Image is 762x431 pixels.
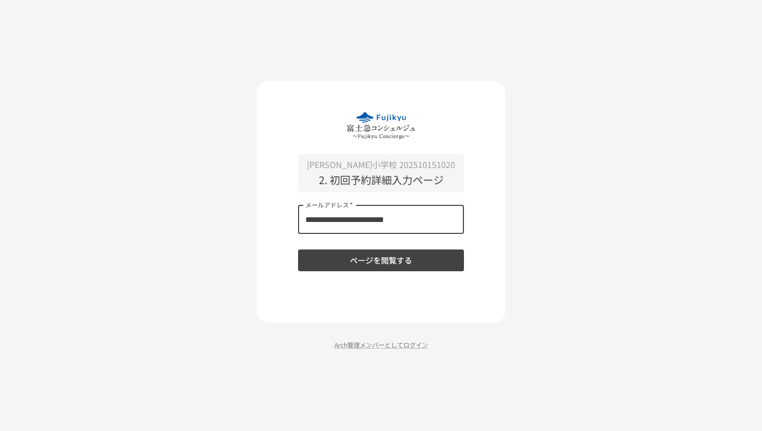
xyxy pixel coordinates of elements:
button: ページを閲覧する [298,249,464,271]
label: メールアドレス [305,200,353,209]
img: eQeGXtYPV2fEKIA3pizDiVdzO5gJTl2ahLbsPaD2E4R [347,112,415,139]
p: Arch管理メンバーとしてログイン [257,340,505,350]
p: [PERSON_NAME]小学校 202510151020 [298,158,464,172]
p: 2. 初回予約詳細入力ページ [298,172,464,188]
